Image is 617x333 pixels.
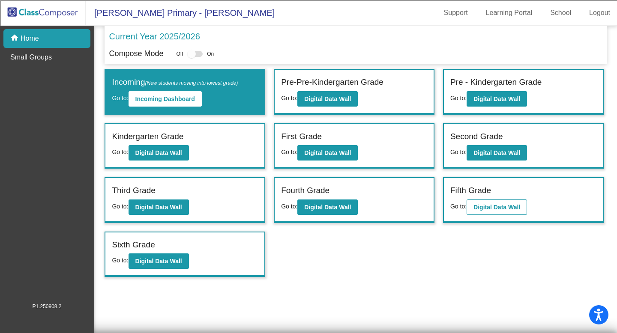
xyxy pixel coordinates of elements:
[3,251,614,259] div: BOOK
[3,182,614,190] div: This outline has no content. Would you like to delete it?
[281,184,329,197] label: Fourth Grade
[297,91,358,107] button: Digital Data Wall
[3,19,614,27] div: Move To ...
[145,80,238,86] span: (New students moving into lowest grade)
[135,258,182,265] b: Digital Data Wall
[112,95,128,101] span: Go to:
[3,197,614,205] div: DELETE
[135,149,182,156] b: Digital Data Wall
[297,199,358,215] button: Digital Data Wall
[3,166,614,174] div: CANCEL
[3,174,614,182] div: ???
[3,205,614,213] div: Move to ...
[450,184,491,197] label: Fifth Grade
[109,48,163,59] p: Compose Mode
[467,199,527,215] button: Digital Data Wall
[473,204,520,211] b: Digital Data Wall
[3,119,614,127] div: Magazine
[3,190,614,197] div: SAVE AND GO HOME
[473,95,520,102] b: Digital Data Wall
[304,149,351,156] b: Digital Data Wall
[10,52,52,62] p: Small Groups
[3,34,614,42] div: Options
[281,203,297,210] span: Go to:
[3,274,614,282] div: MORE
[112,184,155,197] label: Third Grade
[10,33,21,44] mat-icon: home
[109,30,200,43] p: Current Year 2025/2026
[450,149,467,155] span: Go to:
[129,199,189,215] button: Digital Data Wall
[304,95,351,102] b: Digital Data Wall
[450,76,542,89] label: Pre - Kindergarten Grade
[3,150,614,158] div: TODO: put dlg title
[3,213,614,220] div: Home
[3,267,614,274] div: JOURNAL
[3,142,614,150] div: Visual Art
[3,111,614,119] div: Journal
[112,149,128,155] span: Go to:
[3,80,614,88] div: Download
[135,95,195,102] b: Incoming Dashboard
[3,220,614,228] div: CANCEL
[129,91,202,107] button: Incoming Dashboard
[21,33,39,44] p: Home
[112,239,155,251] label: Sixth Grade
[3,134,614,142] div: Television/Radio
[3,236,614,244] div: New source
[112,76,238,89] label: Incoming
[176,50,183,58] span: Off
[3,11,614,19] div: Sort New > Old
[297,145,358,161] button: Digital Data Wall
[112,257,128,264] span: Go to:
[3,3,614,11] div: Sort A > Z
[112,131,183,143] label: Kindergarten Grade
[3,259,614,267] div: WEBSITE
[281,95,297,101] span: Go to:
[135,204,182,211] b: Digital Data Wall
[3,42,614,50] div: Sign out
[3,65,614,73] div: Delete
[3,228,614,236] div: MOVE
[281,149,297,155] span: Go to:
[467,91,527,107] button: Digital Data Wall
[207,50,214,58] span: On
[3,127,614,134] div: Newspaper
[281,76,383,89] label: Pre-Pre-Kindergarten Grade
[3,27,614,34] div: Delete
[450,203,467,210] span: Go to:
[3,50,614,57] div: Rename
[129,145,189,161] button: Digital Data Wall
[3,104,614,111] div: Search for Source
[473,149,520,156] b: Digital Data Wall
[3,73,614,80] div: Rename Outline
[304,204,351,211] b: Digital Data Wall
[3,96,614,104] div: Add Outline Template
[450,131,503,143] label: Second Grade
[129,253,189,269] button: Digital Data Wall
[3,57,614,65] div: Move To ...
[112,203,128,210] span: Go to:
[3,282,79,291] input: Search sources
[281,131,322,143] label: First Grade
[467,145,527,161] button: Digital Data Wall
[450,95,467,101] span: Go to:
[3,88,614,96] div: Print
[3,244,614,251] div: SAVE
